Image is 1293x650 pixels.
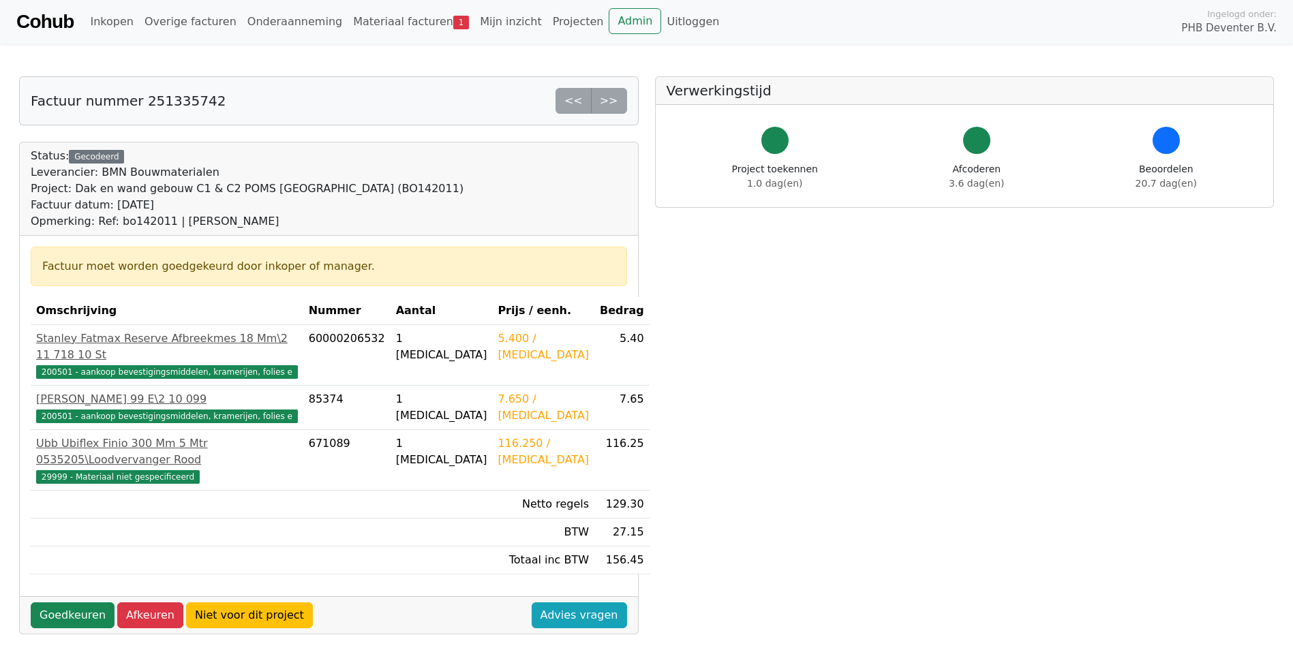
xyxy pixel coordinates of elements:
td: Totaal inc BTW [492,546,594,574]
div: Ubb Ubiflex Finio 300 Mm 5 Mtr 0535205\Loodvervanger Rood [36,435,298,468]
th: Nummer [303,297,391,325]
a: Uitloggen [661,8,725,35]
span: PHB Deventer B.V. [1181,20,1277,36]
a: Afkeuren [117,602,183,628]
span: 1 [453,16,469,29]
div: 1 [MEDICAL_DATA] [396,391,487,424]
a: Materiaal facturen1 [348,8,474,35]
div: Stanley Fatmax Reserve Afbreekmes 18 Mm\2 11 718 10 St [36,330,298,363]
span: 3.6 dag(en) [949,178,1004,189]
th: Prijs / eenh. [492,297,594,325]
td: 27.15 [594,519,650,546]
div: Factuur moet worden goedgekeurd door inkoper of manager. [42,258,615,275]
td: 5.40 [594,325,650,386]
span: 20.7 dag(en) [1136,178,1197,189]
div: Beoordelen [1136,162,1197,191]
span: Ingelogd onder: [1207,7,1277,20]
th: Aantal [391,297,493,325]
td: 60000206532 [303,325,391,386]
a: Advies vragen [532,602,627,628]
div: 7.650 / [MEDICAL_DATA] [498,391,589,424]
td: 129.30 [594,491,650,519]
span: 1.0 dag(en) [747,178,802,189]
span: 200501 - aankoop bevestigingsmiddelen, kramerijen, folies e [36,409,298,423]
div: 1 [MEDICAL_DATA] [396,330,487,363]
td: 156.45 [594,546,650,574]
h5: Verwerkingstijd [667,82,1263,99]
div: Gecodeerd [69,150,124,164]
a: Mijn inzicht [474,8,547,35]
div: 116.250 / [MEDICAL_DATA] [498,435,589,468]
div: Factuur datum: [DATE] [31,197,463,213]
a: Goedkeuren [31,602,115,628]
a: Ubb Ubiflex Finio 300 Mm 5 Mtr 0535205\Loodvervanger Rood29999 - Materiaal niet gespecificeerd [36,435,298,484]
a: Projecten [547,8,609,35]
td: 7.65 [594,386,650,430]
div: Status: [31,148,463,230]
td: 85374 [303,386,391,430]
a: Overige facturen [139,8,242,35]
div: 1 [MEDICAL_DATA] [396,435,487,468]
div: Opmerking: Ref: bo142011 | [PERSON_NAME] [31,213,463,230]
th: Bedrag [594,297,650,325]
div: Afcoderen [949,162,1004,191]
td: Netto regels [492,491,594,519]
span: 29999 - Materiaal niet gespecificeerd [36,470,200,484]
a: [PERSON_NAME] 99 E\2 10 099200501 - aankoop bevestigingsmiddelen, kramerijen, folies e [36,391,298,424]
a: Onderaanneming [242,8,348,35]
a: Niet voor dit project [186,602,313,628]
a: Cohub [16,5,74,38]
div: Project: Dak en wand gebouw C1 & C2 POMS [GEOGRAPHIC_DATA] (BO142011) [31,181,463,197]
a: Admin [609,8,661,34]
div: 5.400 / [MEDICAL_DATA] [498,330,589,363]
td: 671089 [303,430,391,491]
a: Inkopen [85,8,138,35]
th: Omschrijving [31,297,303,325]
div: Leverancier: BMN Bouwmaterialen [31,164,463,181]
a: Stanley Fatmax Reserve Afbreekmes 18 Mm\2 11 718 10 St200501 - aankoop bevestigingsmiddelen, kram... [36,330,298,380]
div: [PERSON_NAME] 99 E\2 10 099 [36,391,298,407]
div: Project toekennen [732,162,818,191]
td: 116.25 [594,430,650,491]
span: 200501 - aankoop bevestigingsmiddelen, kramerijen, folies e [36,365,298,379]
h5: Factuur nummer 251335742 [31,93,226,109]
td: BTW [492,519,594,546]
